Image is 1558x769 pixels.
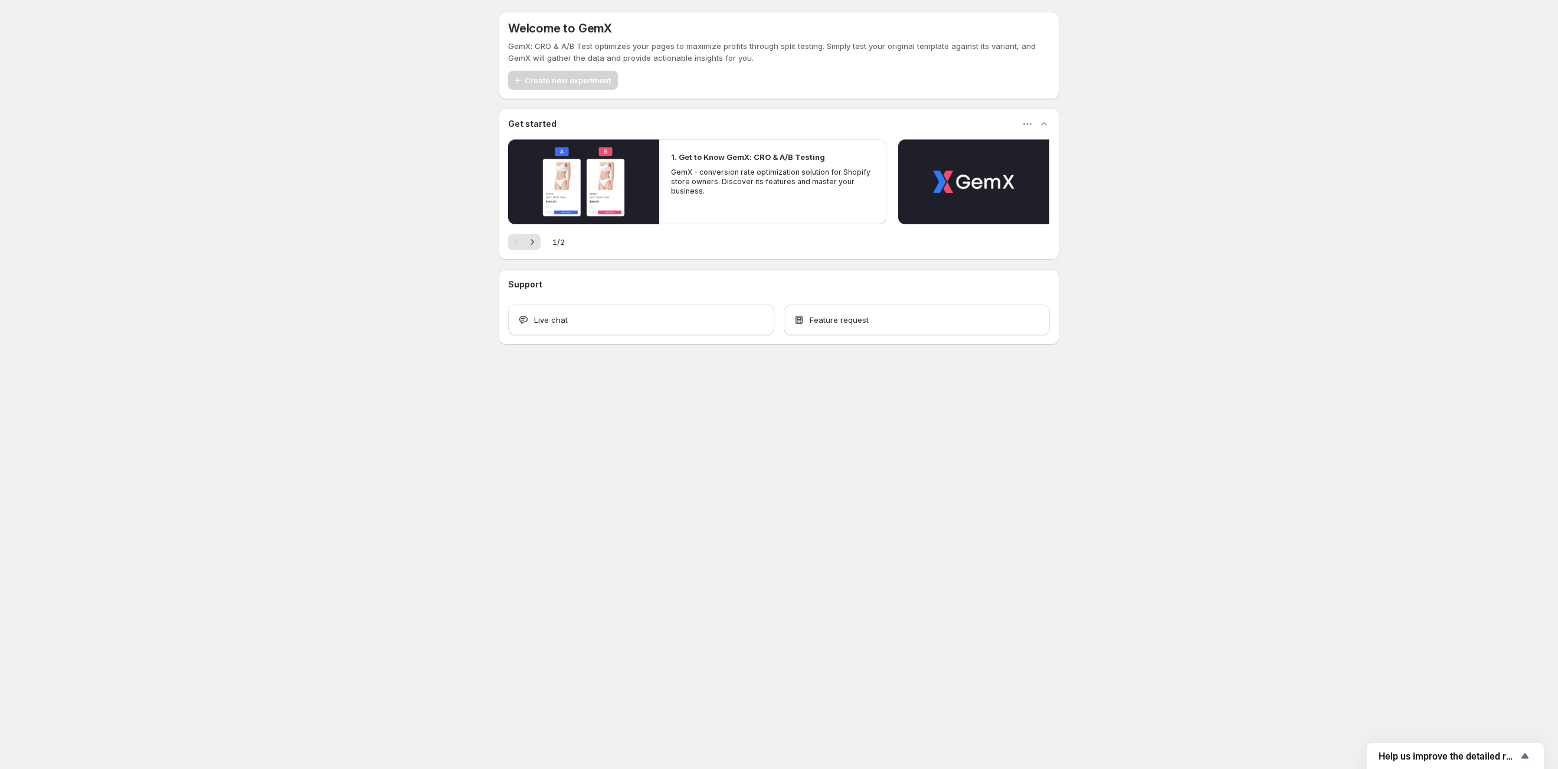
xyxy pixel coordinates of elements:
button: Next [524,234,541,250]
h3: Get started [508,118,557,130]
nav: Pagination [508,234,541,250]
h5: Welcome to GemX [508,21,612,35]
span: Help us improve the detailed report for A/B campaigns [1379,751,1518,762]
button: Play video [508,139,659,224]
span: Feature request [810,314,869,326]
button: Play video [898,139,1049,224]
span: Live chat [534,314,568,326]
h3: Support [508,279,542,290]
p: GemX: CRO & A/B Test optimizes your pages to maximize profits through split testing. Simply test ... [508,40,1050,64]
h2: 1. Get to Know GemX: CRO & A/B Testing [671,151,825,163]
button: Show survey - Help us improve the detailed report for A/B campaigns [1379,749,1532,763]
p: GemX - conversion rate optimization solution for Shopify store owners. Discover its features and ... [671,168,874,196]
span: 1 / 2 [552,236,565,248]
